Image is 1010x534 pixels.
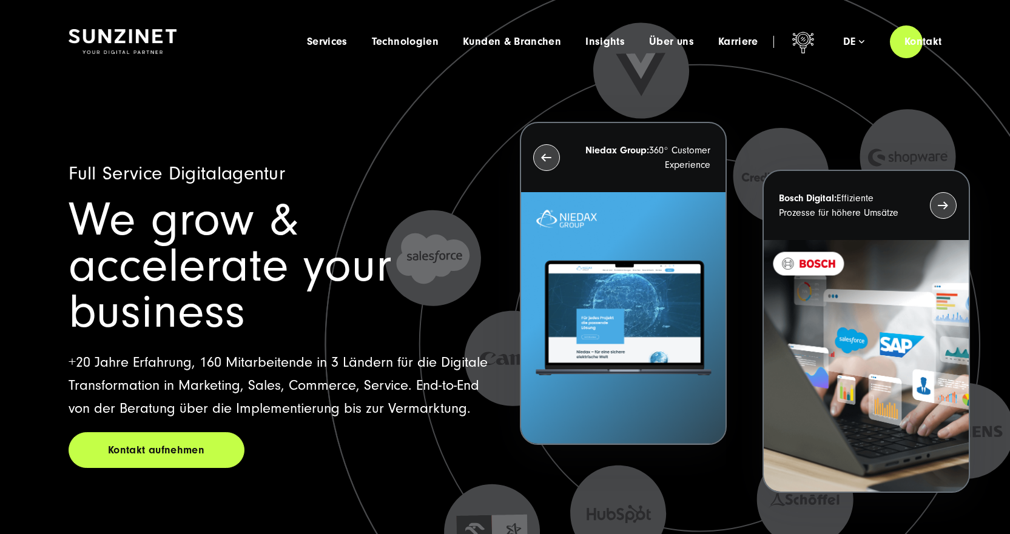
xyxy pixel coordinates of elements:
[779,193,837,204] strong: Bosch Digital:
[69,351,491,420] p: +20 Jahre Erfahrung, 160 Mitarbeitende in 3 Ländern für die Digitale Transformation in Marketing,...
[69,29,177,55] img: SUNZINET Full Service Digital Agentur
[521,192,726,444] img: Letztes Projekt von Niedax. Ein Laptop auf dem die Niedax Website geöffnet ist, auf blauem Hinter...
[69,162,286,184] span: Full Service Digitalagentur
[307,36,348,48] a: Services
[585,145,649,156] strong: Niedax Group:
[890,24,957,59] a: Kontakt
[520,122,727,445] button: Niedax Group:360° Customer Experience Letztes Projekt von Niedax. Ein Laptop auf dem die Niedax W...
[372,36,439,48] a: Technologien
[764,240,968,492] img: BOSCH - Kundeprojekt - Digital Transformation Agentur SUNZINET
[843,36,864,48] div: de
[763,170,969,493] button: Bosch Digital:Effiziente Prozesse für höhere Umsätze BOSCH - Kundeprojekt - Digital Transformatio...
[779,191,907,220] p: Effiziente Prozesse für höhere Umsätze
[582,143,710,172] p: 360° Customer Experience
[718,36,758,48] a: Karriere
[585,36,625,48] a: Insights
[649,36,694,48] a: Über uns
[463,36,561,48] a: Kunden & Branchen
[69,197,491,335] h1: We grow & accelerate your business
[69,432,244,468] a: Kontakt aufnehmen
